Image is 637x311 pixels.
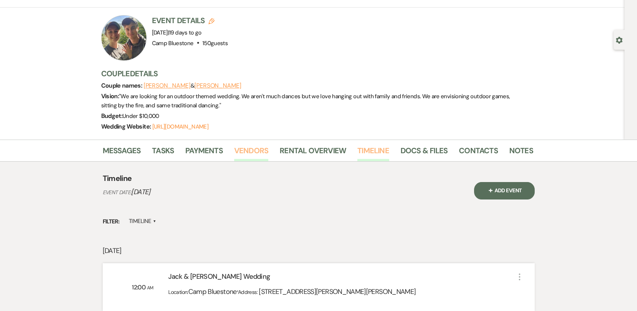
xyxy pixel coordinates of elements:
span: Budget: [101,112,123,120]
span: [STREET_ADDRESS][PERSON_NAME][PERSON_NAME] [259,287,416,296]
button: Plus SignAdd Event [474,182,535,199]
a: Payments [185,145,223,161]
span: 19 days to go [169,29,202,36]
span: Event Date: [103,189,131,196]
a: Messages [103,145,141,161]
span: Plus Sign [487,186,495,194]
h3: Event Details [152,15,228,26]
button: Open lead details [616,36,623,43]
span: 12:00 [132,283,147,291]
span: AM [147,285,153,291]
span: | [168,29,202,36]
span: Under $10,000 [122,112,159,120]
span: Couple names: [101,82,144,90]
span: [DATE] [152,29,202,36]
label: Timeline [129,216,157,226]
span: · [237,286,238,297]
a: [URL][DOMAIN_NAME] [152,123,208,130]
a: Tasks [152,145,174,161]
button: [PERSON_NAME] [194,83,241,89]
a: Timeline [357,145,389,161]
span: 150 guests [202,39,228,47]
a: Notes [509,145,533,161]
span: & [144,82,241,90]
span: Location: [168,289,188,295]
span: ▲ [153,218,156,225]
span: " We are looking for an outdoor themed wedding. We aren't much dances but we love hanging out wit... [101,93,510,109]
span: Vision: [101,92,119,100]
div: Jack & [PERSON_NAME] Wedding [168,272,515,285]
span: [DATE] [131,187,150,196]
a: Contacts [459,145,498,161]
h4: Timeline [103,173,132,184]
p: [DATE] [103,245,535,256]
h3: Couple Details [101,68,526,79]
span: Camp Bluestone [152,39,194,47]
span: Camp Bluestone [188,287,237,296]
a: Rental Overview [280,145,346,161]
a: Docs & Files [401,145,448,161]
span: Filter: [103,217,120,226]
span: Address: [238,289,259,295]
span: Wedding Website: [101,123,152,130]
button: [PERSON_NAME] [144,83,191,89]
a: Vendors [234,145,268,161]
